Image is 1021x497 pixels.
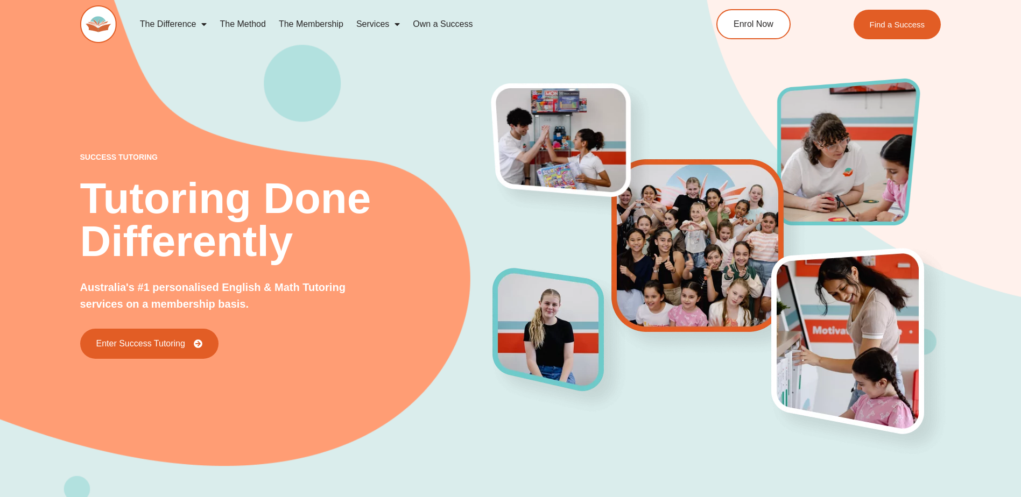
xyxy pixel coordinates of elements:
[133,12,214,37] a: The Difference
[96,339,185,348] span: Enter Success Tutoring
[406,12,479,37] a: Own a Success
[80,329,219,359] a: Enter Success Tutoring
[133,12,667,37] nav: Menu
[80,279,382,313] p: Australia's #1 personalised English & Math Tutoring services on a membership basis.
[870,20,925,29] span: Find a Success
[854,10,941,39] a: Find a Success
[716,9,791,39] a: Enrol Now
[734,20,773,29] span: Enrol Now
[213,12,272,37] a: The Method
[350,12,406,37] a: Services
[272,12,350,37] a: The Membership
[80,177,494,263] h2: Tutoring Done Differently
[80,153,494,161] p: success tutoring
